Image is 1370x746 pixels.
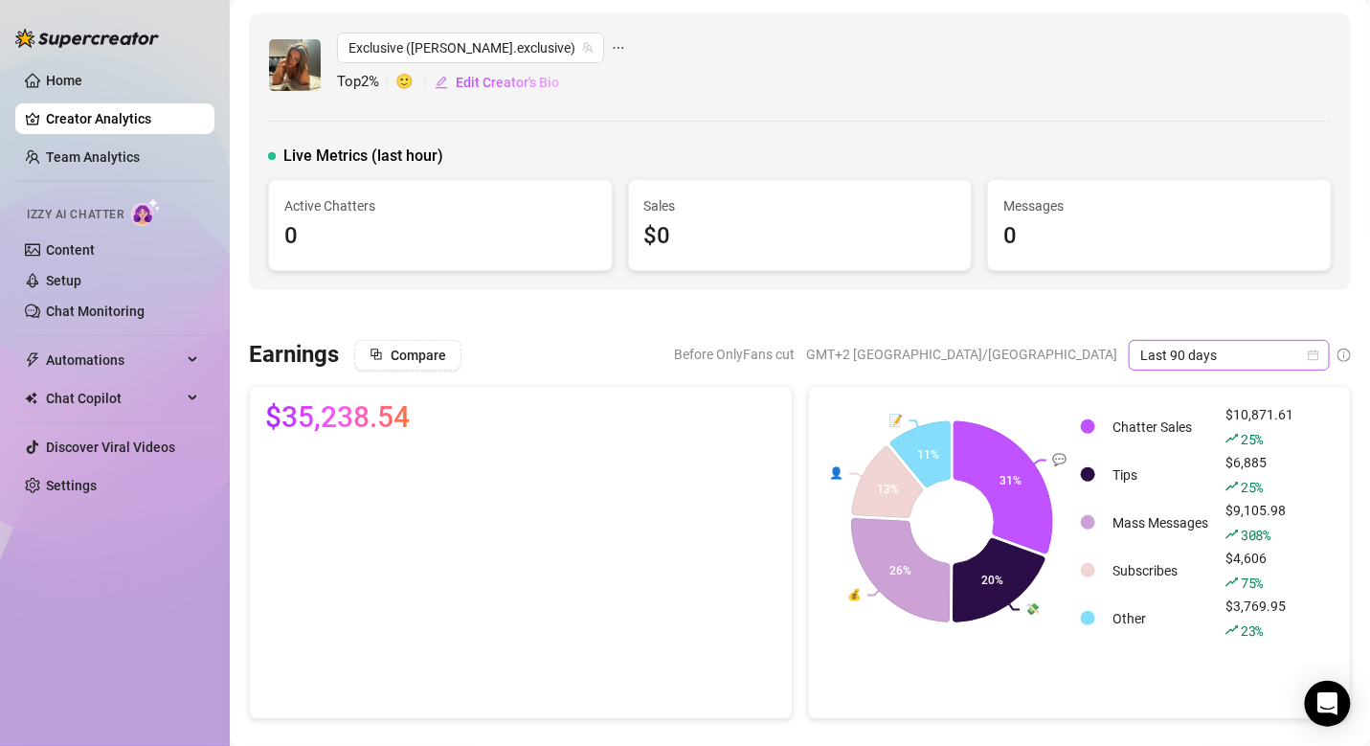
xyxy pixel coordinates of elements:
button: Edit Creator's Bio [434,67,560,98]
span: 23 % [1241,622,1263,640]
span: Live Metrics (last hour) [283,145,443,168]
td: Tips [1105,452,1216,498]
span: Top 2 % [337,71,395,94]
span: info-circle [1337,349,1351,362]
img: Chat Copilot [25,392,37,405]
span: Sales [644,195,956,216]
a: Discover Viral Videos [46,440,175,455]
span: thunderbolt [25,352,40,368]
div: 0 [284,218,596,255]
span: Active Chatters [284,195,596,216]
div: 0 [1003,218,1315,255]
span: ellipsis [612,33,625,63]
span: 🙂 [395,71,434,94]
span: block [370,348,383,361]
div: $3,769.95 [1225,596,1293,642]
a: Setup [46,273,81,288]
span: rise [1225,528,1239,541]
text: 📝 [888,413,903,427]
span: team [582,42,594,54]
span: Automations [46,345,182,375]
span: 25 % [1241,430,1263,448]
span: Exclusive (amanda.exclusive) [348,34,593,62]
a: Home [46,73,82,88]
h3: Earnings [249,340,339,371]
span: calendar [1308,350,1319,361]
span: rise [1225,576,1239,589]
span: Last 90 days [1140,341,1318,370]
td: Mass Messages [1105,500,1216,546]
span: Messages [1003,195,1315,216]
span: Edit Creator's Bio [456,75,559,90]
span: Before OnlyFans cut [674,340,795,369]
span: 308 % [1241,526,1270,544]
span: edit [435,76,448,89]
span: rise [1225,623,1239,637]
div: $4,606 [1225,548,1293,594]
span: rise [1225,432,1239,445]
text: 💰 [847,588,862,602]
div: $10,871.61 [1225,404,1293,450]
a: Chat Monitoring [46,304,145,319]
text: 👤 [829,465,843,480]
img: AI Chatter [131,198,161,226]
text: 💬 [1052,452,1067,466]
td: Other [1105,596,1216,642]
span: 75 % [1241,574,1263,592]
a: Content [46,242,95,258]
span: Chat Copilot [46,383,182,414]
a: Creator Analytics [46,103,199,134]
a: Settings [46,478,97,493]
td: Subscribes [1105,548,1216,594]
button: Compare [354,340,461,371]
text: 💸 [1025,602,1040,617]
span: Compare [391,348,446,363]
a: Team Analytics [46,149,140,165]
span: 25 % [1241,478,1263,496]
span: rise [1225,480,1239,493]
span: GMT+2 [GEOGRAPHIC_DATA]/[GEOGRAPHIC_DATA] [806,340,1117,369]
div: $0 [644,218,956,255]
div: $6,885 [1225,452,1293,498]
div: $9,105.98 [1225,500,1293,546]
span: $35,238.54 [265,402,410,433]
div: Open Intercom Messenger [1305,681,1351,727]
img: Exclusive [269,39,321,91]
td: Chatter Sales [1105,404,1216,450]
img: logo-BBDzfeDw.svg [15,29,159,48]
span: Izzy AI Chatter [27,206,124,224]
